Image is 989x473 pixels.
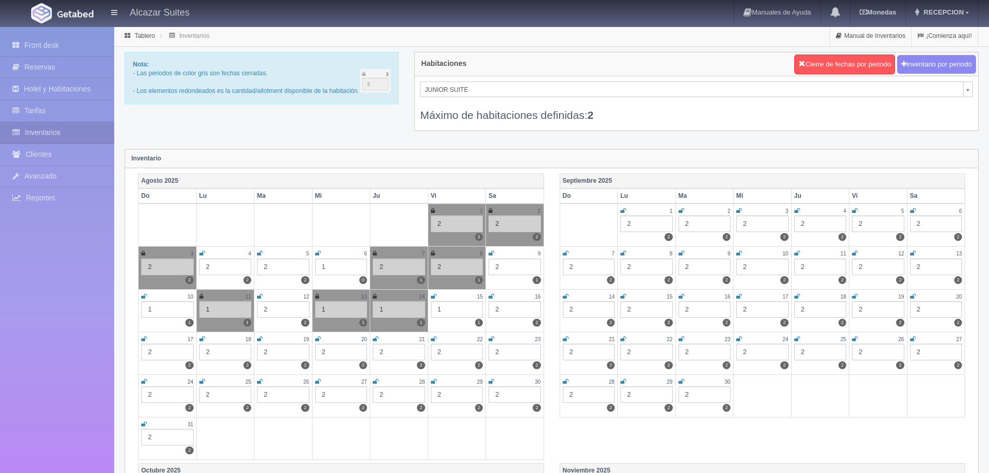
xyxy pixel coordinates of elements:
div: 2 [620,259,673,275]
div: 2 [736,301,789,318]
small: 3 [785,208,789,214]
label: 2 [780,233,788,241]
label: 2 [838,276,846,284]
label: 2 [185,361,193,369]
th: Lu [618,188,676,204]
th: Septiembre 2025 [560,173,965,188]
small: 30 [725,379,730,385]
small: 2 [727,208,730,214]
small: 11 [246,294,251,300]
a: ¡Comienza aquí! [912,26,978,46]
h4: Alcazar Suites [130,5,189,18]
label: 2 [243,276,251,284]
div: 2 [199,386,252,403]
div: 2 [910,301,963,318]
div: 2 [679,215,731,232]
small: 14 [419,294,425,300]
div: 2 [563,259,615,275]
th: Vi [849,188,907,204]
label: 2 [896,276,904,284]
div: 2 [373,386,425,403]
div: 2 [679,386,731,403]
div: 2 [431,344,483,360]
small: 20 [361,336,367,342]
div: 2 [736,215,789,232]
label: 2 [185,447,193,454]
small: 24 [782,336,788,342]
th: Do [139,188,197,204]
div: 1 [373,301,425,318]
img: Getabed [57,10,93,18]
th: Ma [254,188,313,204]
small: 9 [538,251,541,256]
th: Mi [734,188,792,204]
small: 25 [246,379,251,385]
small: 21 [419,336,425,342]
div: Máximo de habitaciones definidas: [420,97,973,123]
small: 19 [898,294,904,300]
div: 2 [141,344,194,360]
div: 2 [794,215,847,232]
label: 2 [301,404,309,412]
div: 2 [736,259,789,275]
strong: Inventario [131,155,161,162]
th: Sa [486,188,544,204]
small: 13 [956,251,962,256]
small: 29 [667,379,672,385]
small: 3 [191,251,194,256]
label: 2 [475,361,483,369]
label: 2 [417,361,425,369]
small: 15 [667,294,672,300]
small: 20 [956,294,962,300]
label: 1 [185,319,193,327]
label: 2 [896,319,904,327]
label: 2 [723,276,730,284]
th: Do [560,188,618,204]
th: Lu [196,188,254,204]
div: 2 [141,259,194,275]
a: Inventarios [179,32,210,39]
img: Getabed [31,3,52,23]
div: 2 [489,386,541,403]
label: 2 [954,233,962,241]
div: 2 [489,259,541,275]
label: 2 [954,276,962,284]
div: 1 [141,301,194,318]
small: 17 [782,294,788,300]
div: 1 [199,301,252,318]
label: 2 [780,361,788,369]
small: 18 [841,294,846,300]
label: 1 [475,319,483,327]
small: 27 [361,379,367,385]
span: JUNIOR SUITE [425,82,959,98]
div: 2 [620,301,673,318]
label: 2 [533,404,540,412]
label: 1 [243,319,251,327]
button: Cierre de fechas por periodo [794,55,895,74]
img: cutoff.png [360,69,391,92]
label: 2 [780,319,788,327]
small: 12 [303,294,309,300]
small: 4 [843,208,846,214]
label: 2 [665,319,672,327]
label: 2 [896,361,904,369]
div: 2 [315,344,368,360]
label: 1 [417,319,425,327]
small: 1 [480,208,483,214]
small: 30 [535,379,540,385]
div: 2 [431,259,483,275]
label: 2 [838,361,846,369]
label: 2 [780,276,788,284]
label: 2 [359,361,367,369]
label: 2 [723,233,730,241]
div: 2 [620,344,673,360]
label: 1 [359,319,367,327]
div: 2 [679,344,731,360]
small: 25 [841,336,846,342]
small: 9 [727,251,730,256]
div: 2 [910,215,963,232]
label: 2 [838,233,846,241]
div: 2 [431,215,483,232]
div: 2 [257,259,309,275]
div: 2 [373,344,425,360]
